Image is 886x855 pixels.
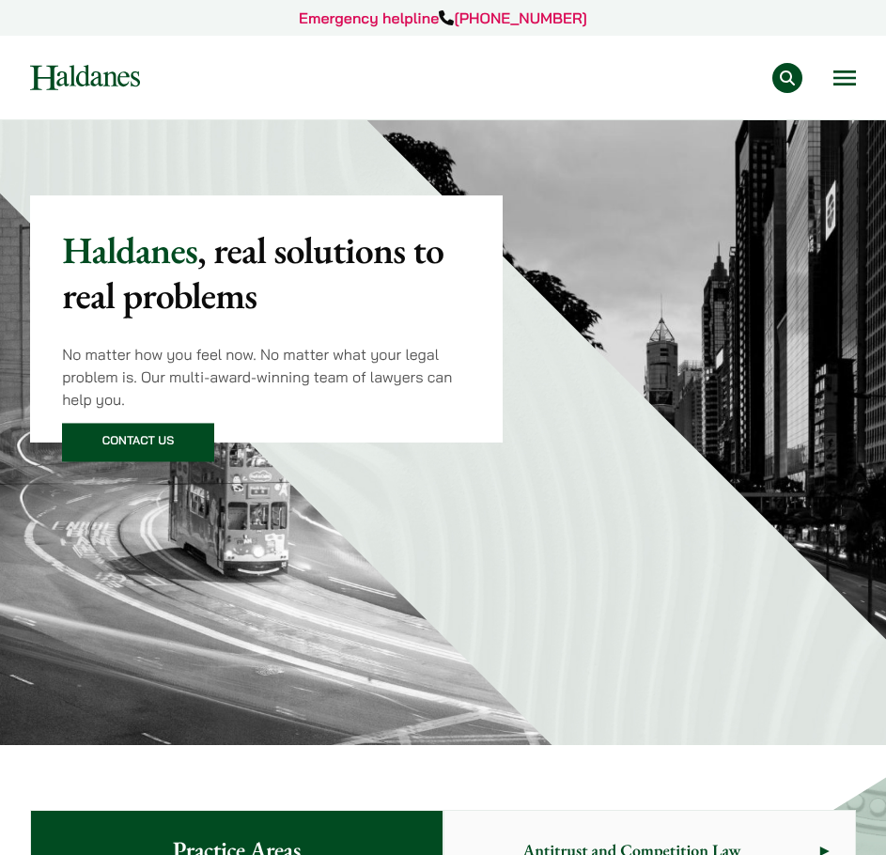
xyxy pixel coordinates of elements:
button: Open menu [833,70,856,85]
p: No matter how you feel now. No matter what your legal problem is. Our multi-award-winning team of... [62,343,470,411]
mark: , real solutions to real problems [62,225,443,319]
img: Logo of Haldanes [30,65,140,90]
button: Search [772,63,802,93]
a: Contact Us [62,424,214,462]
p: Haldanes [62,227,470,318]
a: Emergency helpline[PHONE_NUMBER] [299,8,587,27]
